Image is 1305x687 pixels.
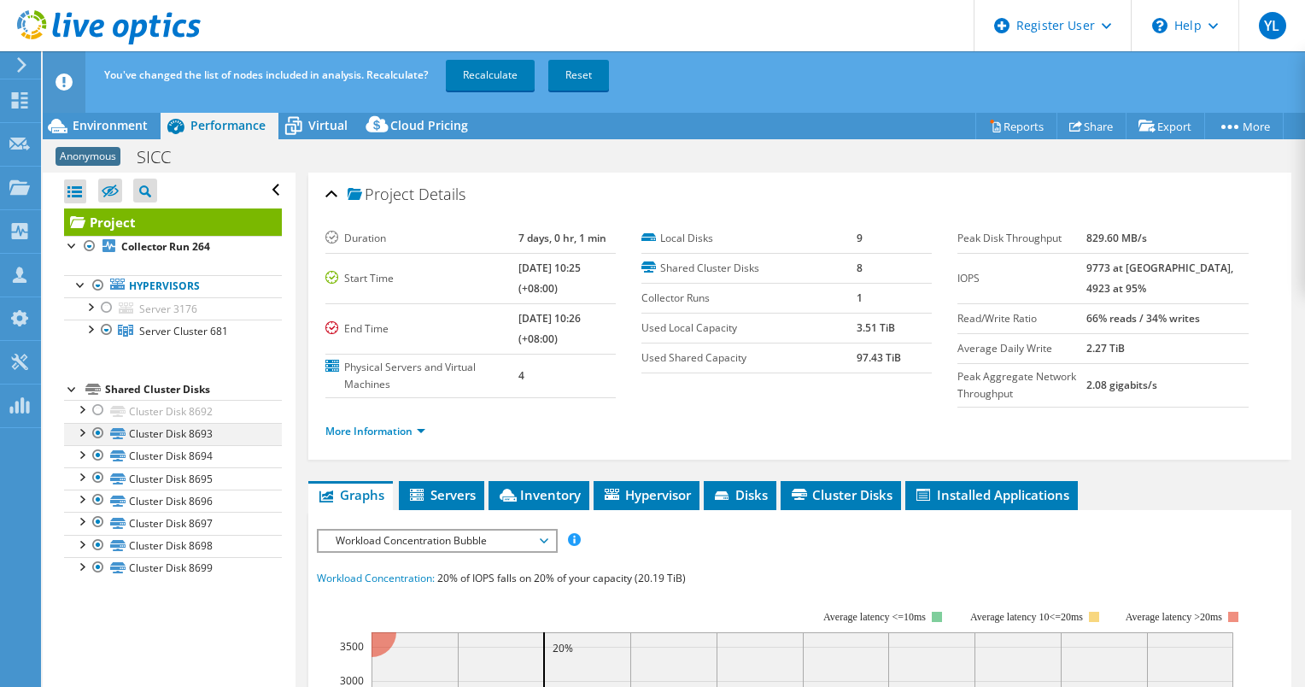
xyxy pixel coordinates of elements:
a: Cluster Disk 8699 [64,557,282,579]
label: Peak Disk Throughput [957,230,1086,247]
a: Server 3176 [64,297,282,320]
svg: \n [1152,18,1167,33]
a: Cluster Disk 8696 [64,490,282,512]
b: 66% reads / 34% writes [1086,311,1200,326]
span: Installed Applications [914,486,1069,503]
a: Reports [975,113,1057,139]
b: [DATE] 10:26 (+08:00) [518,311,581,346]
a: Cluster Disk 8697 [64,512,282,534]
tspan: Average latency 10<=20ms [970,611,1083,623]
b: 829.60 MB/s [1086,231,1147,245]
a: More [1204,113,1284,139]
a: Reset [548,60,609,91]
tspan: Average latency <=10ms [823,611,926,623]
b: 2.08 gigabits/s [1086,378,1157,392]
a: Cluster Disk 8692 [64,400,282,422]
span: Workload Concentration: [317,571,435,585]
a: Server Cluster 681 [64,320,282,342]
span: Inventory [497,486,581,503]
div: Shared Cluster Disks [105,379,282,400]
label: Peak Aggregate Network Throughput [957,368,1086,402]
span: Disks [712,486,768,503]
a: Recalculate [446,60,535,91]
b: [DATE] 10:25 (+08:00) [518,261,581,296]
span: Details [418,184,465,204]
label: Collector Runs [641,290,857,307]
label: Start Time [325,270,518,287]
span: Hypervisor [602,486,691,503]
span: Project [348,186,414,203]
a: Cluster Disk 8698 [64,535,282,557]
span: Servers [407,486,476,503]
a: Export [1126,113,1205,139]
span: Server 3176 [139,302,197,316]
label: IOPS [957,270,1086,287]
label: Used Local Capacity [641,320,857,337]
label: Local Disks [641,230,857,247]
span: You've changed the list of nodes included in analysis. Recalculate? [104,68,428,82]
b: 9 [857,231,863,245]
span: Cluster Disks [789,486,892,503]
b: 4 [518,368,524,383]
a: More Information [325,424,425,438]
b: Collector Run 264 [121,239,210,254]
b: 2.27 TiB [1086,341,1125,355]
label: Duration [325,230,518,247]
span: Cloud Pricing [390,117,468,133]
b: 1 [857,291,863,305]
span: YL [1259,12,1286,39]
text: 3500 [340,639,364,654]
a: Cluster Disk 8695 [64,467,282,490]
span: Graphs [317,486,384,503]
label: Used Shared Capacity [641,349,857,367]
span: Performance [190,117,266,133]
span: Virtual [308,117,348,133]
label: Physical Servers and Virtual Machines [325,359,518,393]
a: Cluster Disk 8694 [64,445,282,467]
label: Shared Cluster Disks [641,260,857,277]
b: 8 [857,261,863,275]
label: End Time [325,320,518,338]
b: 7 days, 0 hr, 1 min [518,231,606,245]
b: 97.43 TiB [857,350,901,365]
b: 3.51 TiB [857,320,895,335]
label: Average Daily Write [957,340,1086,357]
text: Average latency >20ms [1125,611,1221,623]
a: Cluster Disk 8693 [64,423,282,445]
span: Environment [73,117,148,133]
a: Hypervisors [64,275,282,297]
span: Workload Concentration Bubble [327,531,547,551]
span: Anonymous [56,147,120,166]
label: Read/Write Ratio [957,310,1086,327]
a: Share [1056,113,1127,139]
text: 20% [553,641,573,655]
b: 9773 at [GEOGRAPHIC_DATA], 4923 at 95% [1086,261,1233,296]
a: Collector Run 264 [64,236,282,258]
span: Server Cluster 681 [139,324,228,338]
a: Project [64,208,282,236]
h1: SICC [129,148,197,167]
span: 20% of IOPS falls on 20% of your capacity (20.19 TiB) [437,571,686,585]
